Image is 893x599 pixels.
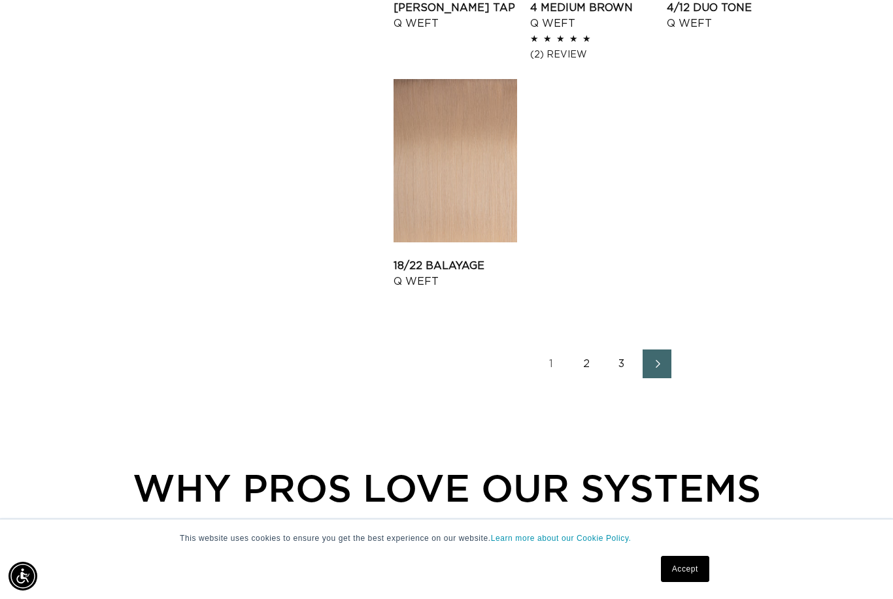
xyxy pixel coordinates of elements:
p: This website uses cookies to ensure you get the best experience on our website. [180,532,713,544]
a: Accept [661,556,709,582]
a: Next page [643,349,671,378]
iframe: Chat Widget [828,536,893,599]
div: Accessibility Menu [8,562,37,591]
nav: Pagination [394,349,815,378]
a: Learn more about our Cookie Policy. [491,534,632,543]
a: 18/22 Balayage Q Weft [394,258,517,289]
a: Page 2 [572,349,601,378]
div: WHY PROS LOVE OUR SYSTEMS [78,459,815,516]
a: Page 1 [537,349,565,378]
a: Page 3 [607,349,636,378]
